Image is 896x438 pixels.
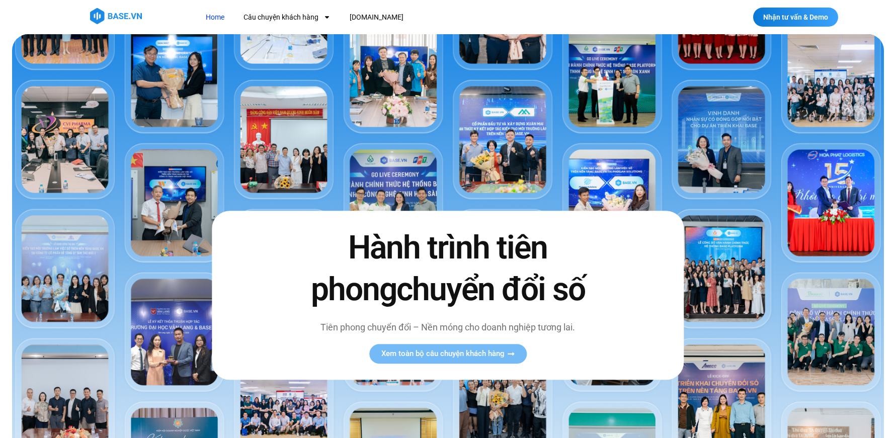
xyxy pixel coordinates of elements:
[396,271,585,309] span: chuyển đổi số
[753,8,838,27] a: Nhận tư vấn & Demo
[369,344,527,364] a: Xem toàn bộ câu chuyện khách hàng
[763,14,828,21] span: Nhận tư vấn & Demo
[342,8,411,27] a: [DOMAIN_NAME]
[381,351,505,358] span: Xem toàn bộ câu chuyện khách hàng
[289,321,606,334] p: Tiên phong chuyển đổi – Nền móng cho doanh nghiệp tương lai.
[289,227,606,310] h2: Hành trình tiên phong
[198,8,232,27] a: Home
[198,8,588,27] nav: Menu
[236,8,338,27] a: Câu chuyện khách hàng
